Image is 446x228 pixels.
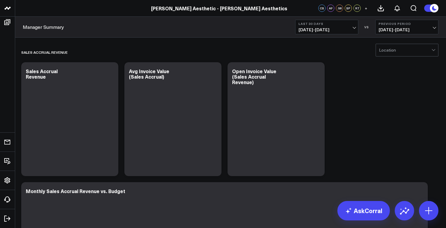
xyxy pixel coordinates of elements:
div: Monthly Sales Accrual Revenue vs. Budget [26,188,125,194]
div: SP [345,5,352,12]
button: Last 30 Days[DATE]-[DATE] [295,20,358,34]
button: + [362,5,370,12]
a: Manager Summary [23,24,64,30]
span: [DATE] - [DATE] [299,27,355,32]
span: + [365,6,367,10]
div: AF [327,5,334,12]
div: Sales Accrual Revenue [26,68,58,80]
div: Open Invoice Value (Sales Accrual Revenue) [232,68,276,85]
a: [PERSON_NAME] Aesthetic - [PERSON_NAME] Aesthetics [151,5,287,12]
b: Previous Period [379,22,435,26]
button: Previous Period[DATE]-[DATE] [375,20,438,34]
div: RT [353,5,361,12]
div: Sales Accrual Revenue [21,45,68,59]
div: Avg Invoice Value (Sales Accrual) [129,68,169,80]
b: Last 30 Days [299,22,355,26]
span: [DATE] - [DATE] [379,27,435,32]
div: VS [361,25,372,29]
div: CS [318,5,326,12]
a: AskCorral [337,201,390,220]
div: JW [336,5,343,12]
